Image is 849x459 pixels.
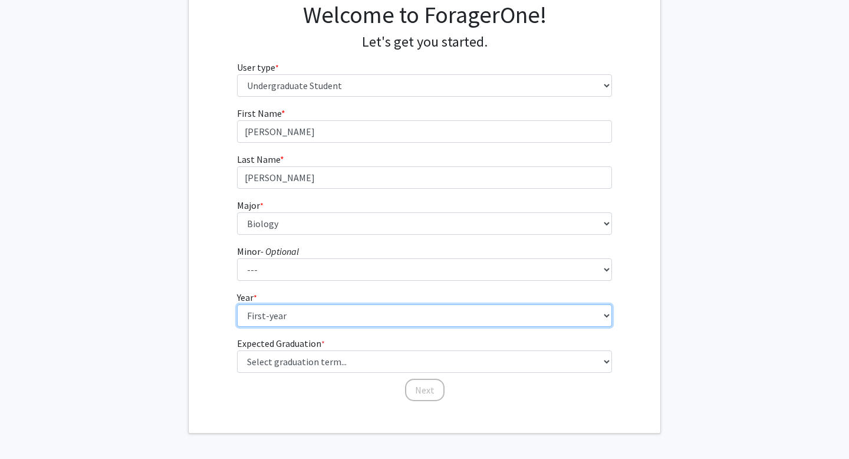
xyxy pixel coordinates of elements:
span: Last Name [237,153,280,165]
label: Year [237,290,257,304]
h1: Welcome to ForagerOne! [237,1,613,29]
label: Minor [237,244,299,258]
label: User type [237,60,279,74]
i: - Optional [261,245,299,257]
h4: Let's get you started. [237,34,613,51]
button: Next [405,379,445,401]
iframe: Chat [9,406,50,450]
span: First Name [237,107,281,119]
label: Expected Graduation [237,336,325,350]
label: Major [237,198,264,212]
